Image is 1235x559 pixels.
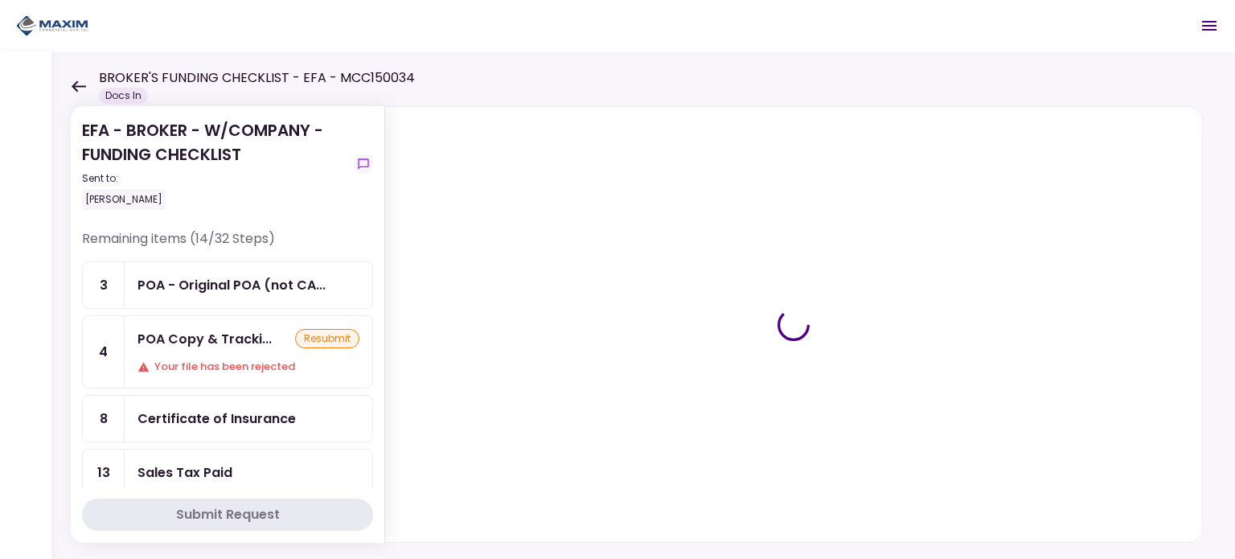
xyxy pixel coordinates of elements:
button: Open menu [1190,6,1229,45]
button: Submit Request [82,499,373,531]
div: POA - Original POA (not CA or GA) [137,275,326,295]
a: 3POA - Original POA (not CA or GA) [82,261,373,309]
div: Remaining items (14/32 Steps) [82,229,373,261]
div: [PERSON_NAME] [82,189,166,210]
div: Certificate of Insurance [137,409,296,429]
a: 8Certificate of Insurance [82,395,373,442]
div: resubmit [295,329,359,348]
div: 3 [83,262,125,308]
div: Submit Request [176,505,280,524]
button: show-messages [354,154,373,174]
a: 4POA Copy & Tracking ReceiptresubmitYour file has been rejected [82,315,373,388]
div: Docs In [99,88,148,104]
a: 13Sales Tax Paid [82,449,373,496]
div: 13 [83,450,125,495]
div: 8 [83,396,125,442]
div: 4 [83,316,125,388]
div: EFA - BROKER - W/COMPANY - FUNDING CHECKLIST [82,118,347,210]
div: Sales Tax Paid [137,462,232,483]
img: Partner icon [16,14,88,38]
div: Your file has been rejected [137,359,359,375]
div: Sent to: [82,171,347,186]
h1: BROKER'S FUNDING CHECKLIST - EFA - MCC150034 [99,68,415,88]
div: POA Copy & Tracking Receipt [137,329,272,349]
